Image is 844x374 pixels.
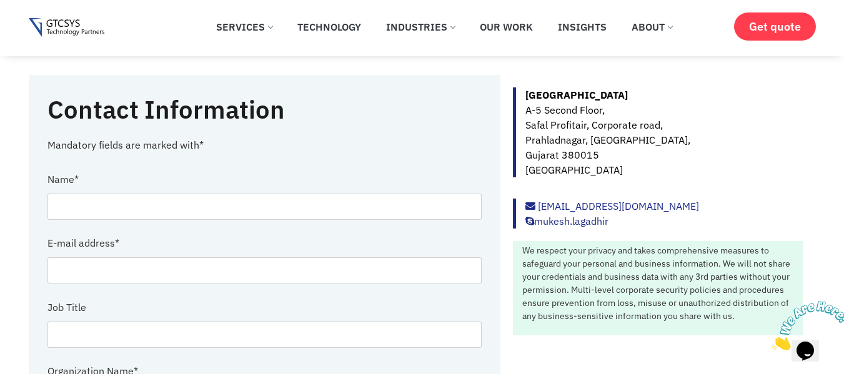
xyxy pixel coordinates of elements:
a: Industries [377,13,464,41]
a: mukesh.lagadhir [525,215,608,227]
label: Job Title [47,293,86,322]
a: Technology [288,13,370,41]
a: Our Work [470,13,542,41]
img: Chat attention grabber [5,5,82,54]
div: Mandatory fields are marked with* [47,137,482,152]
a: Services [207,13,282,41]
strong: [GEOGRAPHIC_DATA] [525,89,628,101]
label: E-mail address [47,229,119,257]
span: Get quote [749,20,801,33]
p: We respect your privacy and takes comprehensive measures to safeguard your personal and business ... [522,244,800,323]
iframe: chat widget [767,296,844,355]
a: Get quote [734,12,816,41]
a: Insights [549,13,616,41]
a: About [622,13,682,41]
img: Gtcsys logo [29,18,104,37]
p: A-5 Second Floor, Safal Profitair, Corporate road, Prahladnagar, [GEOGRAPHIC_DATA], Gujarat 38001... [525,87,803,177]
h2: Contact Information [47,94,447,125]
a: [EMAIL_ADDRESS][DOMAIN_NAME] [525,200,699,212]
label: Name [47,165,79,194]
